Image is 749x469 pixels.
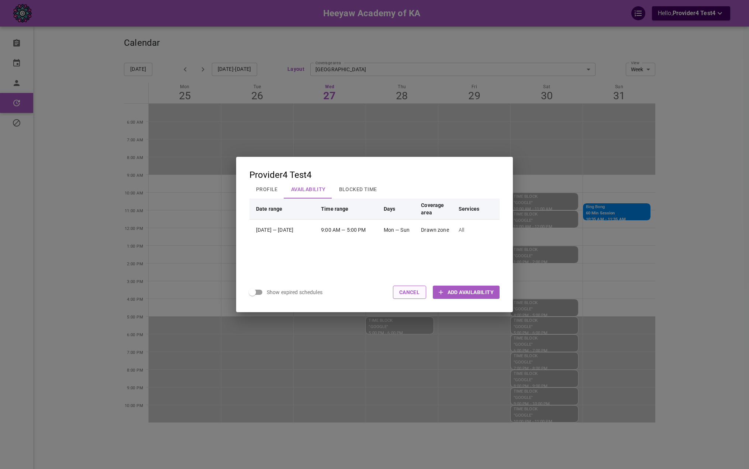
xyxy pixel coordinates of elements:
[318,199,380,219] th: Time range
[249,199,318,219] th: Date range
[459,226,493,234] p: All
[418,219,455,240] td: Drawn zone
[448,289,494,296] span: Add Availability
[249,170,311,180] div: Provider4 Test4
[267,289,322,296] span: Show expired schedules
[433,286,500,299] button: Add Availability
[332,180,384,199] button: Blocked Time
[380,199,418,219] th: Days
[256,226,314,234] div: [DATE] — [DATE]
[318,219,380,240] td: 9:00 AM — 5:00 PM
[284,180,332,199] button: Availability
[393,286,426,299] button: Cancel
[249,180,284,199] button: Profile
[380,219,418,240] td: Mon — Sun
[418,199,455,219] th: Coverage area
[455,199,500,219] th: Services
